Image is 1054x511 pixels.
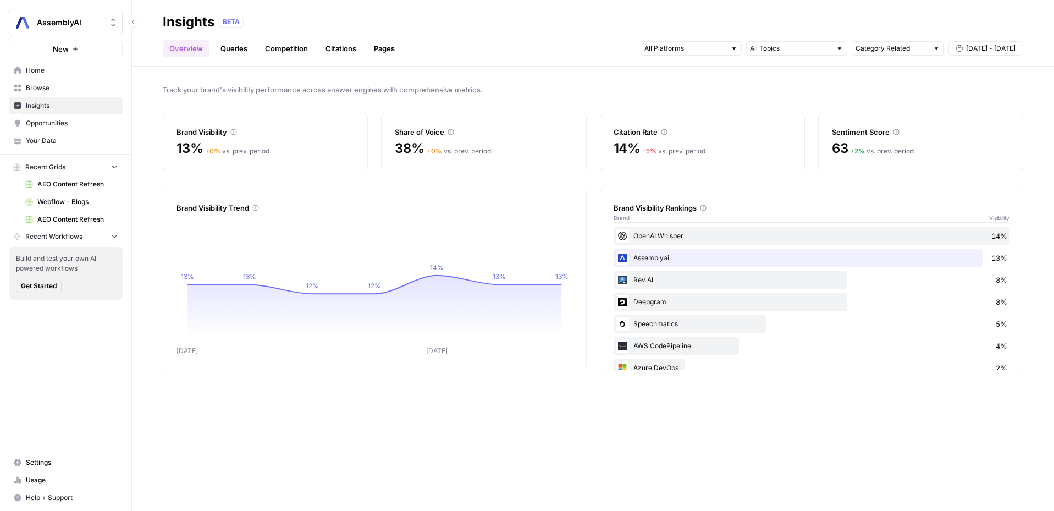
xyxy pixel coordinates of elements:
[9,489,123,507] button: Help + Support
[37,179,118,189] span: AEO Content Refresh
[750,43,831,54] input: All Topics
[616,251,629,265] img: ignhbrxz14c4284h0w2j1irtrgkv
[368,282,381,290] tspan: 12%
[850,147,865,155] span: + 2 %
[9,41,123,57] button: New
[9,132,123,150] a: Your Data
[26,493,118,503] span: Help + Support
[205,147,220,155] span: + 0 %
[163,13,214,31] div: Insights
[181,273,194,281] tspan: 13%
[493,273,506,281] tspan: 13%
[614,359,1010,377] div: Azure DevOps
[616,339,629,353] img: 92hpos67amlkrkl05ft7tmfktqu4
[26,458,118,468] span: Settings
[16,279,62,293] button: Get Started
[214,40,254,57] a: Queries
[9,97,123,114] a: Insights
[25,162,65,172] span: Recent Grids
[9,454,123,471] a: Settings
[991,230,1007,241] span: 14%
[643,147,656,155] span: – 5 %
[37,197,118,207] span: Webflow - Blogs
[26,83,118,93] span: Browse
[20,211,123,228] a: AEO Content Refresh
[9,159,123,175] button: Recent Grids
[319,40,363,57] a: Citations
[996,274,1007,285] span: 8%
[430,263,444,272] tspan: 14%
[26,136,118,146] span: Your Data
[367,40,401,57] a: Pages
[996,318,1007,329] span: 5%
[614,227,1010,245] div: OpenAI Whisper
[996,362,1007,373] span: 2%
[163,84,1023,95] span: Track your brand's visibility performance across answer engines with comprehensive metrics.
[26,101,118,111] span: Insights
[16,254,116,273] span: Build and test your own AI powered workflows
[9,79,123,97] a: Browse
[26,118,118,128] span: Opportunities
[616,361,629,375] img: mhe4vjtujq36h53t2unqbj0cd217
[9,471,123,489] a: Usage
[20,175,123,193] a: AEO Content Refresh
[832,140,848,157] span: 63
[25,232,82,241] span: Recent Workflows
[9,228,123,245] button: Recent Workflows
[426,347,448,355] tspan: [DATE]
[395,127,572,138] div: Share of Voice
[614,127,791,138] div: Citation Rate
[37,17,103,28] span: AssemblyAI
[614,315,1010,333] div: Speechmatics
[616,295,629,309] img: p01h11e1xl50jjsmmbrnhiqver4p
[850,146,914,156] div: vs. prev. period
[996,340,1007,351] span: 4%
[614,140,641,157] span: 14%
[644,43,726,54] input: All Platforms
[614,213,630,222] span: Brand
[616,317,629,331] img: 0okyxmupk1pl4h1o5xmvl82snl9r
[614,202,1010,213] div: Brand Visibility Rankings
[205,146,269,156] div: vs. prev. period
[948,41,1023,56] button: [DATE] - [DATE]
[53,43,69,54] span: New
[555,273,569,281] tspan: 13%
[395,140,424,157] span: 38%
[306,282,319,290] tspan: 12%
[176,347,198,355] tspan: [DATE]
[13,13,32,32] img: AssemblyAI Logo
[614,271,1010,289] div: Rev AI
[427,146,491,156] div: vs. prev. period
[37,215,118,224] span: AEO Content Refresh
[219,17,244,28] div: BETA
[616,273,629,287] img: 30ohngqsev2ncapwg458iuk6ib0l
[20,193,123,211] a: Webflow - Blogs
[9,114,123,132] a: Opportunities
[176,127,354,138] div: Brand Visibility
[163,40,209,57] a: Overview
[26,475,118,485] span: Usage
[9,9,123,36] button: Workspace: AssemblyAI
[427,147,442,155] span: + 0 %
[996,296,1007,307] span: 8%
[21,281,57,291] span: Get Started
[614,337,1010,355] div: AWS CodePipeline
[643,146,705,156] div: vs. prev. period
[991,252,1007,263] span: 13%
[966,43,1016,53] span: [DATE] - [DATE]
[176,140,203,157] span: 13%
[176,202,573,213] div: Brand Visibility Trend
[616,229,629,243] img: 5xpccxype1cywfuoa934uv7cahnr
[9,62,123,79] a: Home
[856,43,928,54] input: Category Related
[26,65,118,75] span: Home
[258,40,314,57] a: Competition
[832,127,1009,138] div: Sentiment Score
[614,293,1010,311] div: Deepgram
[614,249,1010,267] div: Assemblyai
[243,273,256,281] tspan: 13%
[989,213,1009,222] span: Visibility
